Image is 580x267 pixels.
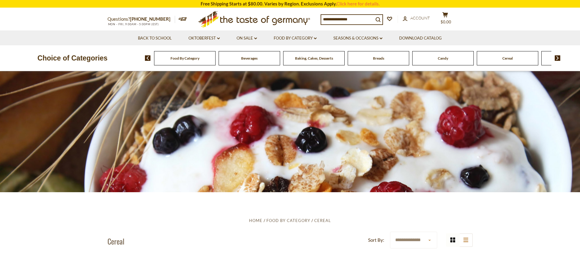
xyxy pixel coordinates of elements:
a: Home [249,218,262,223]
a: Cereal [314,218,331,223]
h1: Cereal [107,237,125,246]
img: previous arrow [145,55,151,61]
span: MON - FRI, 9:00AM - 5:00PM (EST) [107,23,159,26]
label: Sort By: [368,236,384,244]
a: Breads [373,56,384,61]
a: Oktoberfest [188,35,220,42]
a: Beverages [241,56,258,61]
a: On Sale [237,35,257,42]
a: Account [403,15,430,22]
a: Download Catalog [399,35,442,42]
button: $0.00 [436,12,455,27]
span: $0.00 [441,19,451,24]
span: Account [410,16,430,20]
a: Baking, Cakes, Desserts [295,56,333,61]
a: Back to School [138,35,172,42]
a: Click here for details. [336,1,380,6]
a: Cereal [502,56,513,61]
a: Food By Category [266,218,310,223]
a: Candy [438,56,448,61]
a: [PHONE_NUMBER] [130,16,170,22]
img: next arrow [555,55,561,61]
a: Seasons & Occasions [333,35,382,42]
a: Food By Category [274,35,317,42]
a: Food By Category [170,56,199,61]
p: Questions? [107,15,175,23]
